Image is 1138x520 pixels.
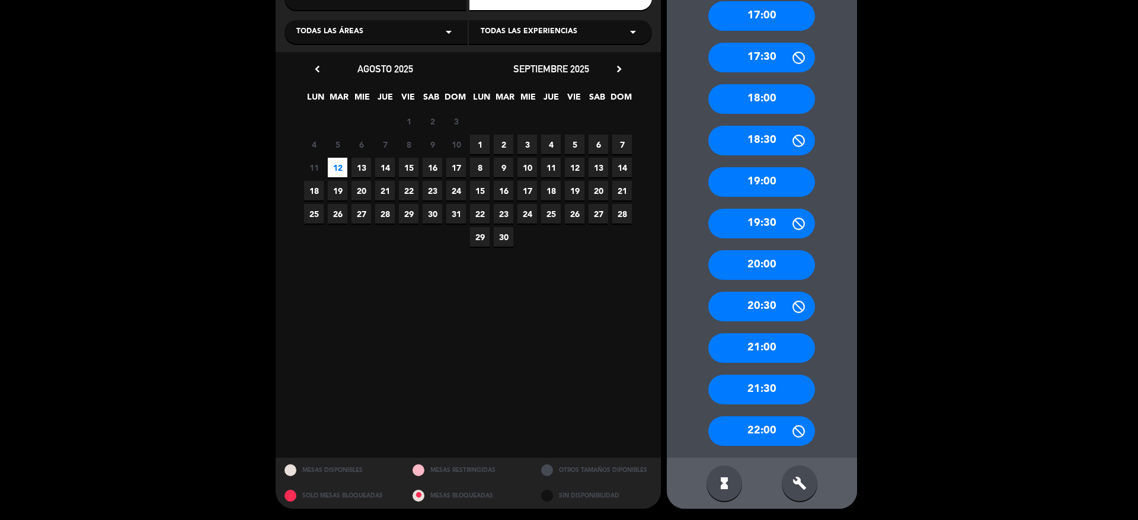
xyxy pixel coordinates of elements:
[421,90,441,110] span: SAB
[304,135,324,154] span: 4
[375,204,395,224] span: 28
[351,204,371,224] span: 27
[329,90,349,110] span: MAR
[589,135,608,154] span: 6
[328,158,347,177] span: 12
[708,84,815,114] div: 18:00
[517,204,537,224] span: 24
[494,181,513,200] span: 16
[357,63,413,75] span: agosto 2025
[375,181,395,200] span: 21
[541,135,561,154] span: 4
[708,1,815,31] div: 17:00
[565,204,584,224] span: 26
[495,90,514,110] span: MAR
[708,292,815,321] div: 20:30
[541,204,561,224] span: 25
[532,458,661,483] div: OTROS TAMAÑOS DIPONIBLES
[470,227,490,247] span: 29
[276,483,404,509] div: SOLO MESAS BLOQUEADAS
[423,158,442,177] span: 16
[304,181,324,200] span: 18
[517,181,537,200] span: 17
[328,204,347,224] span: 26
[626,25,640,39] i: arrow_drop_down
[296,26,363,38] span: Todas las áreas
[375,90,395,110] span: JUE
[717,476,731,490] i: hourglass_full
[446,111,466,131] span: 3
[423,181,442,200] span: 23
[613,63,625,75] i: chevron_right
[481,26,577,38] span: Todas las experiencias
[541,90,561,110] span: JUE
[446,135,466,154] span: 10
[532,483,661,509] div: SIN DISPONIBILIDAD
[304,204,324,224] span: 25
[472,90,491,110] span: LUN
[565,158,584,177] span: 12
[404,458,532,483] div: MESAS RESTRINGIDAS
[470,135,490,154] span: 1
[311,63,324,75] i: chevron_left
[565,181,584,200] span: 19
[399,204,418,224] span: 29
[306,90,325,110] span: LUN
[352,90,372,110] span: MIE
[399,111,418,131] span: 1
[612,158,632,177] span: 14
[517,135,537,154] span: 3
[445,90,464,110] span: DOM
[304,158,324,177] span: 11
[708,416,815,446] div: 22:00
[423,204,442,224] span: 30
[708,209,815,238] div: 19:30
[708,43,815,72] div: 17:30
[351,181,371,200] span: 20
[399,181,418,200] span: 22
[446,204,466,224] span: 31
[398,90,418,110] span: VIE
[470,204,490,224] span: 22
[423,111,442,131] span: 2
[612,204,632,224] span: 28
[708,375,815,404] div: 21:30
[446,181,466,200] span: 24
[564,90,584,110] span: VIE
[587,90,607,110] span: SAB
[518,90,538,110] span: MIE
[276,458,404,483] div: MESAS DISPONIBLES
[399,158,418,177] span: 15
[517,158,537,177] span: 10
[375,135,395,154] span: 7
[565,135,584,154] span: 5
[494,158,513,177] span: 9
[612,181,632,200] span: 21
[610,90,630,110] span: DOM
[612,135,632,154] span: 7
[446,158,466,177] span: 17
[708,333,815,363] div: 21:00
[513,63,589,75] span: septiembre 2025
[708,167,815,197] div: 19:00
[470,181,490,200] span: 15
[589,181,608,200] span: 20
[351,158,371,177] span: 13
[399,135,418,154] span: 8
[404,483,532,509] div: MESAS BLOQUEADAS
[494,204,513,224] span: 23
[792,476,807,490] i: build
[470,158,490,177] span: 8
[589,204,608,224] span: 27
[541,158,561,177] span: 11
[494,227,513,247] span: 30
[442,25,456,39] i: arrow_drop_down
[708,250,815,280] div: 20:00
[375,158,395,177] span: 14
[328,135,347,154] span: 5
[708,126,815,155] div: 18:30
[589,158,608,177] span: 13
[351,135,371,154] span: 6
[328,181,347,200] span: 19
[541,181,561,200] span: 18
